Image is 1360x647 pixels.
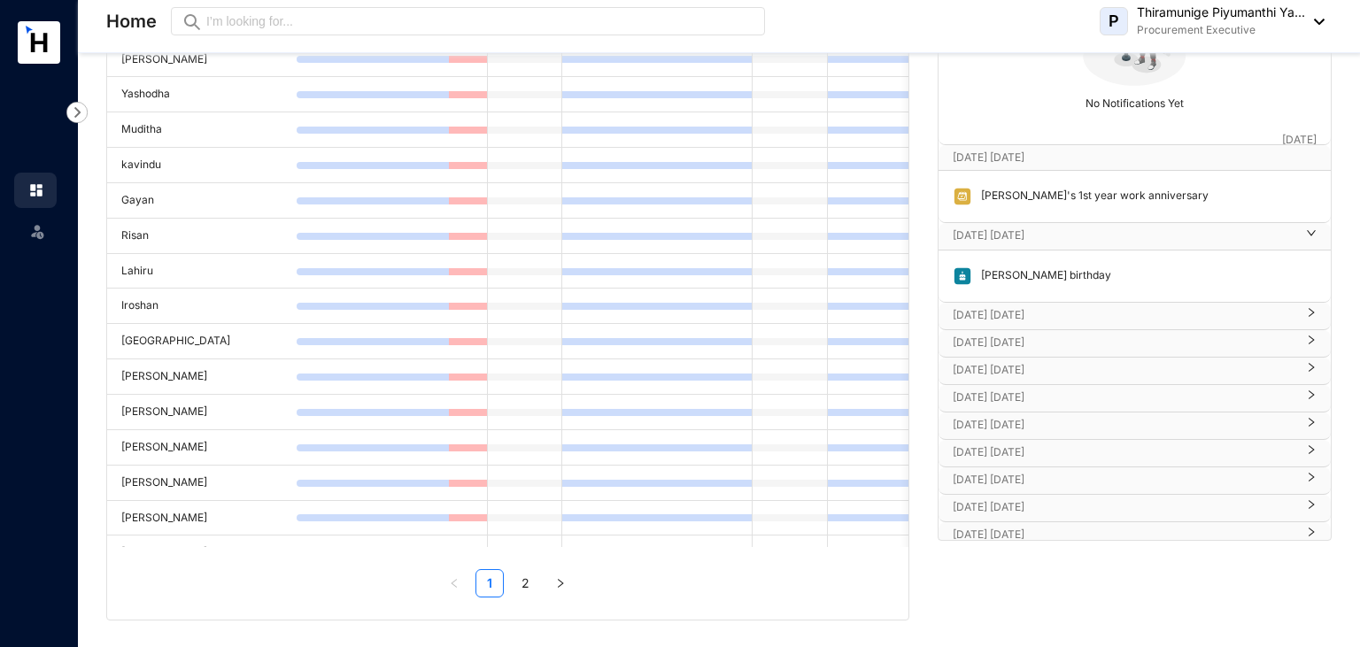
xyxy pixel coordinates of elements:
[1306,397,1317,400] span: right
[440,569,468,597] li: Previous Page
[28,182,44,198] img: home.c6720e0a13eba0172344.svg
[206,12,754,31] input: I’m looking for...
[953,149,1282,166] p: [DATE] [DATE]
[107,359,297,395] td: [PERSON_NAME]
[66,102,88,123] img: nav-icon-right.af6afadce00d159da59955279c43614e.svg
[107,77,297,112] td: Yashodha
[1305,19,1325,25] img: dropdown-black.8e83cc76930a90b1a4fdb6d089b7bf3a.svg
[449,578,460,589] span: left
[546,569,575,597] button: right
[1306,451,1317,455] span: right
[944,89,1325,112] p: No Notifications Yet
[972,187,1209,206] p: [PERSON_NAME]'s 1st year work anniversary
[14,173,57,208] li: Home
[953,306,1295,324] p: [DATE] [DATE]
[476,570,503,597] a: 1
[511,569,539,597] li: 2
[555,578,566,589] span: right
[107,219,297,254] td: Risan
[1137,21,1305,39] p: Procurement Executive
[939,385,1331,412] div: [DATE] [DATE]
[939,412,1331,439] div: [DATE] [DATE]
[28,222,46,240] img: leave-unselected.2934df6273408c3f84d9.svg
[1306,424,1317,427] span: right
[1306,314,1317,318] span: right
[1306,342,1317,345] span: right
[939,223,1331,250] div: [DATE] [DATE]
[953,361,1295,379] p: [DATE] [DATE]
[107,535,297,571] td: [PERSON_NAME]
[512,570,538,597] a: 2
[107,42,297,78] td: [PERSON_NAME]
[1306,534,1317,537] span: right
[546,569,575,597] li: Next Page
[939,330,1331,357] div: [DATE] [DATE]
[939,303,1331,329] div: [DATE] [DATE]
[953,389,1295,406] p: [DATE] [DATE]
[1306,235,1317,238] span: right
[953,334,1295,351] p: [DATE] [DATE]
[972,266,1111,286] p: [PERSON_NAME] birthday
[107,148,297,183] td: kavindu
[106,9,157,34] p: Home
[953,416,1295,434] p: [DATE] [DATE]
[440,569,468,597] button: left
[953,526,1295,543] p: [DATE] [DATE]
[953,266,972,286] img: birthday.63217d55a54455b51415ef6ca9a78895.svg
[953,498,1295,516] p: [DATE] [DATE]
[107,395,297,430] td: [PERSON_NAME]
[1109,13,1119,29] span: P
[107,289,297,324] td: Iroshan
[939,467,1331,494] div: [DATE] [DATE]
[953,471,1295,489] p: [DATE] [DATE]
[939,358,1331,384] div: [DATE] [DATE]
[475,569,504,597] li: 1
[107,430,297,466] td: [PERSON_NAME]
[953,187,972,206] img: anniversary.d4fa1ee0abd6497b2d89d817e415bd57.svg
[107,183,297,219] td: Gayan
[953,227,1295,244] p: [DATE] [DATE]
[107,112,297,148] td: Muditha
[107,501,297,536] td: [PERSON_NAME]
[953,443,1295,461] p: [DATE] [DATE]
[939,522,1331,549] div: [DATE] [DATE]
[1282,131,1317,149] p: [DATE]
[939,440,1331,466] div: [DATE] [DATE]
[939,495,1331,521] div: [DATE] [DATE]
[1306,479,1317,482] span: right
[1306,506,1317,510] span: right
[107,254,297,289] td: Lahiru
[1306,369,1317,373] span: right
[107,324,297,359] td: [GEOGRAPHIC_DATA]
[939,145,1331,170] div: [DATE] [DATE][DATE]
[107,466,297,501] td: [PERSON_NAME]
[1137,4,1305,21] p: Thiramunige Piyumanthi Ya...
